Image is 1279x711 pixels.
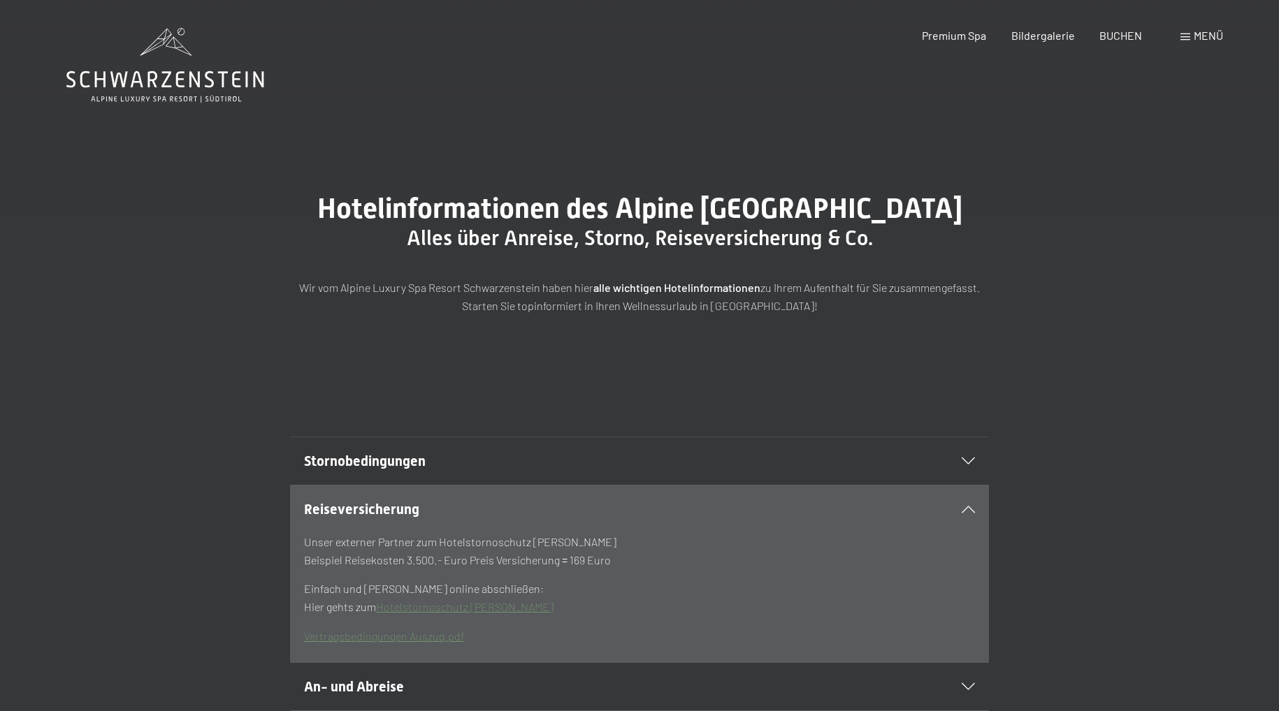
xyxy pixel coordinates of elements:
[304,629,464,643] a: Vertragsbedingungen Auszug.pdf
[304,453,426,469] span: Stornobedingungen
[1099,29,1142,42] a: BUCHEN
[1194,29,1223,42] span: Menü
[376,600,554,613] a: Hotelstornoschutz [PERSON_NAME]
[304,678,404,695] span: An- und Abreise
[304,501,419,518] span: Reiseversicherung
[922,29,986,42] a: Premium Spa
[407,226,873,250] span: Alles über Anreise, Storno, Reiseversicherung & Co.
[290,279,989,314] p: Wir vom Alpine Luxury Spa Resort Schwarzenstein haben hier zu Ihrem Aufenthalt für Sie zusammenge...
[304,533,975,569] p: Unser externer Partner zum Hotelstornoschutz [PERSON_NAME] Beispiel Reisekosten 3.500.- Euro Prei...
[1011,29,1075,42] a: Bildergalerie
[593,281,760,294] strong: alle wichtigen Hotelinformationen
[317,192,962,225] span: Hotelinformationen des Alpine [GEOGRAPHIC_DATA]
[304,580,975,615] p: Einfach und [PERSON_NAME] online abschließen: Hier gehts zum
